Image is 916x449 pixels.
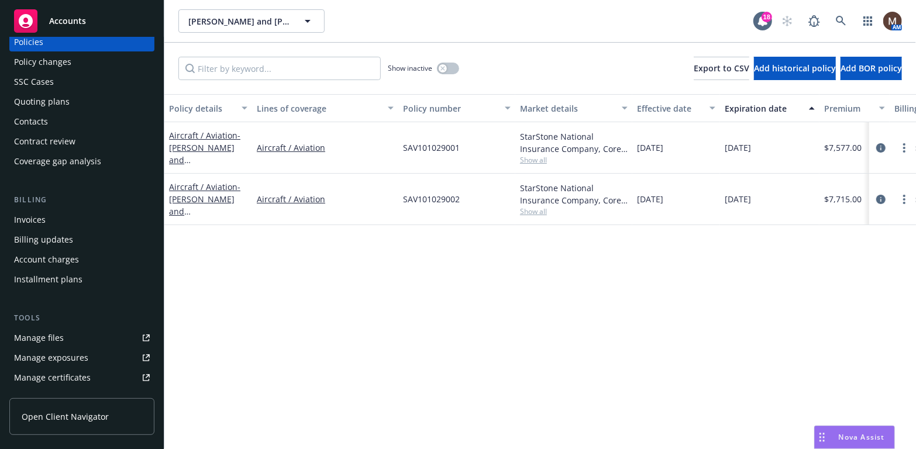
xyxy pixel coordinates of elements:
a: SSC Cases [9,72,154,91]
div: Drag to move [815,426,829,448]
input: Filter by keyword... [178,57,381,80]
div: StarStone National Insurance Company, Core Specialty, [GEOGRAPHIC_DATA] Aviation Underwriters [520,182,628,206]
div: Premium [824,102,872,115]
div: Policy details [169,102,235,115]
div: Billing [9,194,154,206]
div: Contract review [14,132,75,151]
button: Export to CSV [694,57,749,80]
span: SAV101029001 [403,141,460,154]
a: Aircraft / Aviation [257,193,394,205]
div: Contacts [14,112,48,131]
div: Effective date [637,102,703,115]
a: Account charges [9,250,154,269]
span: [PERSON_NAME] and [PERSON_NAME] [188,15,290,27]
span: SAV101029002 [403,193,460,205]
button: Add BOR policy [841,57,902,80]
div: 18 [762,12,772,22]
button: Add historical policy [754,57,836,80]
div: Invoices [14,210,46,229]
span: Add historical policy [754,63,836,74]
span: Accounts [49,16,86,26]
div: Manage files [14,329,64,347]
a: Manage certificates [9,368,154,387]
span: $7,715.00 [824,193,862,205]
a: more [897,141,911,155]
span: Export to CSV [694,63,749,74]
span: Open Client Navigator [22,410,109,423]
a: Contacts [9,112,154,131]
div: Coverage gap analysis [14,152,101,171]
button: Market details [515,94,632,122]
a: Aircraft / Aviation [169,130,240,178]
span: $7,577.00 [824,141,862,154]
a: Aircraft / Aviation [257,141,394,154]
div: Tools [9,312,154,324]
button: Policy details [164,94,252,122]
div: Policies [14,33,43,51]
a: Start snowing [776,9,799,33]
div: Policy number [403,102,498,115]
a: Switch app [856,9,880,33]
button: [PERSON_NAME] and [PERSON_NAME] [178,9,325,33]
a: Installment plans [9,270,154,289]
button: Policy number [398,94,515,122]
button: Nova Assist [814,426,895,449]
a: Aircraft / Aviation [169,181,240,229]
a: Manage exposures [9,348,154,367]
span: [DATE] [637,193,663,205]
button: Effective date [632,94,720,122]
a: Quoting plans [9,92,154,111]
div: Lines of coverage [257,102,381,115]
span: Show inactive [388,63,432,73]
div: Billing updates [14,230,73,249]
div: Account charges [14,250,79,269]
div: SSC Cases [14,72,54,91]
a: Search [829,9,853,33]
a: Report a Bug [803,9,826,33]
a: circleInformation [874,192,888,206]
div: Manage claims [14,388,73,407]
div: Market details [520,102,615,115]
span: Show all [520,206,628,216]
button: Premium [819,94,890,122]
div: Expiration date [725,102,802,115]
a: Contract review [9,132,154,151]
button: Expiration date [720,94,819,122]
span: Nova Assist [839,432,885,442]
span: [DATE] [725,193,751,205]
div: Installment plans [14,270,82,289]
div: Manage certificates [14,368,91,387]
div: StarStone National Insurance Company, Core Specialty, [GEOGRAPHIC_DATA] Aviation Underwriters [520,130,628,155]
div: Policy changes [14,53,71,71]
span: Show all [520,155,628,165]
a: Invoices [9,210,154,229]
div: Manage exposures [14,348,88,367]
a: Policies [9,33,154,51]
a: Billing updates [9,230,154,249]
a: Manage files [9,329,154,347]
a: circleInformation [874,141,888,155]
span: [DATE] [637,141,663,154]
a: Manage claims [9,388,154,407]
a: Policy changes [9,53,154,71]
button: Lines of coverage [252,94,398,122]
img: photo [883,12,902,30]
a: Accounts [9,5,154,37]
div: Quoting plans [14,92,70,111]
span: [DATE] [725,141,751,154]
span: Add BOR policy [841,63,902,74]
a: more [897,192,911,206]
a: Coverage gap analysis [9,152,154,171]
